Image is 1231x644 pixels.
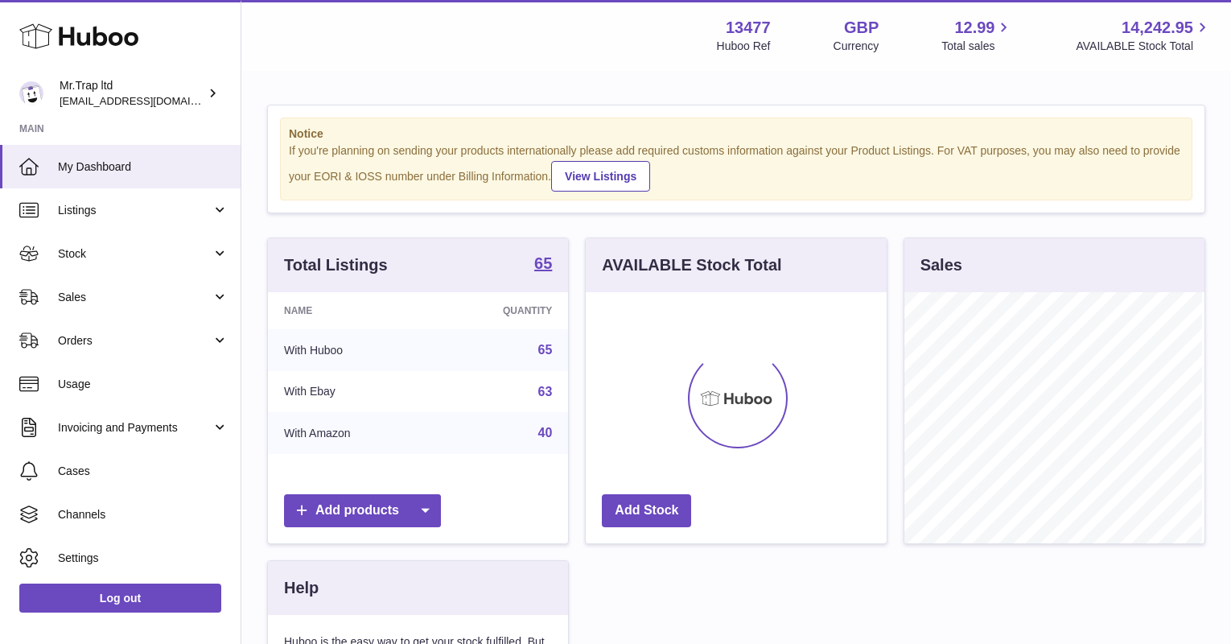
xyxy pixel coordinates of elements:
strong: 13477 [726,17,771,39]
h3: Total Listings [284,254,388,276]
a: 40 [538,426,553,440]
div: If you're planning on sending your products internationally please add required customs informati... [289,143,1184,192]
a: View Listings [551,161,650,192]
span: Total sales [941,39,1013,54]
strong: GBP [844,17,879,39]
div: Currency [834,39,879,54]
img: office@grabacz.eu [19,81,43,105]
td: With Amazon [268,412,432,454]
a: 65 [534,255,552,275]
span: [EMAIL_ADDRESS][DOMAIN_NAME] [60,94,237,107]
span: Cases [58,464,228,479]
div: Mr.Trap ltd [60,78,204,109]
a: 12.99 Total sales [941,17,1013,54]
a: 14,242.95 AVAILABLE Stock Total [1076,17,1212,54]
span: AVAILABLE Stock Total [1076,39,1212,54]
strong: 65 [534,255,552,271]
span: Sales [58,290,212,305]
span: 14,242.95 [1122,17,1193,39]
div: Huboo Ref [717,39,771,54]
td: With Ebay [268,371,432,413]
a: Add products [284,494,441,527]
span: Usage [58,377,228,392]
span: Settings [58,551,228,566]
span: Listings [58,203,212,218]
h3: Sales [920,254,962,276]
a: 63 [538,385,553,398]
a: Log out [19,584,221,613]
h3: AVAILABLE Stock Total [602,254,781,276]
span: Orders [58,333,212,349]
th: Name [268,292,432,329]
th: Quantity [432,292,568,329]
h3: Help [284,577,319,599]
span: Channels [58,507,228,522]
td: With Huboo [268,329,432,371]
a: 65 [538,343,553,357]
span: Invoicing and Payments [58,420,212,436]
span: My Dashboard [58,159,228,175]
strong: Notice [289,126,1184,142]
span: 12.99 [954,17,994,39]
span: Stock [58,246,212,262]
a: Add Stock [602,494,691,527]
